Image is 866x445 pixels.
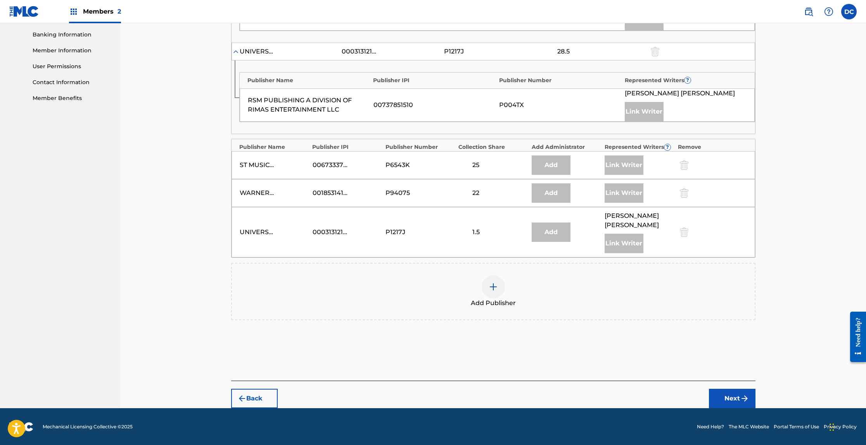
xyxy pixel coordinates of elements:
[373,100,495,110] div: 00737851510
[33,47,111,55] a: Member Information
[841,4,857,19] div: User Menu
[678,143,747,151] div: Remove
[532,143,601,151] div: Add Administrator
[471,298,516,308] span: Add Publisher
[740,394,749,403] img: f7272a7cc735f4ea7f67.svg
[458,143,528,151] div: Collection Share
[824,7,833,16] img: help
[821,4,837,19] div: Help
[830,416,834,439] div: Drag
[9,6,39,17] img: MLC Logo
[729,423,769,430] a: The MLC Website
[312,143,382,151] div: Publisher IPI
[844,306,866,368] iframe: Resource Center
[239,143,309,151] div: Publisher Name
[237,394,247,403] img: 7ee5dd4eb1f8a8e3ef2f.svg
[33,31,111,39] a: Banking Information
[697,423,724,430] a: Need Help?
[69,7,78,16] img: Top Rightsholders
[827,408,866,445] iframe: Chat Widget
[33,62,111,71] a: User Permissions
[824,423,857,430] a: Privacy Policy
[231,389,278,408] button: Back
[43,423,133,430] span: Mechanical Licensing Collective © 2025
[33,78,111,86] a: Contact Information
[83,7,121,16] span: Members
[709,389,755,408] button: Next
[373,76,495,85] div: Publisher IPI
[685,77,691,83] span: ?
[499,76,621,85] div: Publisher Number
[232,48,240,55] img: expand-cell-toggle
[801,4,816,19] a: Public Search
[605,211,674,230] span: [PERSON_NAME] [PERSON_NAME]
[9,422,33,431] img: logo
[247,76,370,85] div: Publisher Name
[664,144,671,150] span: ?
[499,100,621,110] div: P004TX
[774,423,819,430] a: Portal Terms of Use
[605,143,674,151] div: Represented Writers
[385,143,455,151] div: Publisher Number
[489,282,498,291] img: add
[118,8,121,15] span: 2
[625,76,747,85] div: Represented Writers
[625,89,735,98] span: [PERSON_NAME] [PERSON_NAME]
[33,94,111,102] a: Member Benefits
[804,7,813,16] img: search
[248,96,370,114] div: RSM PUBLISHING A DIVISION OF RIMAS ENTERTAINMENT LLC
